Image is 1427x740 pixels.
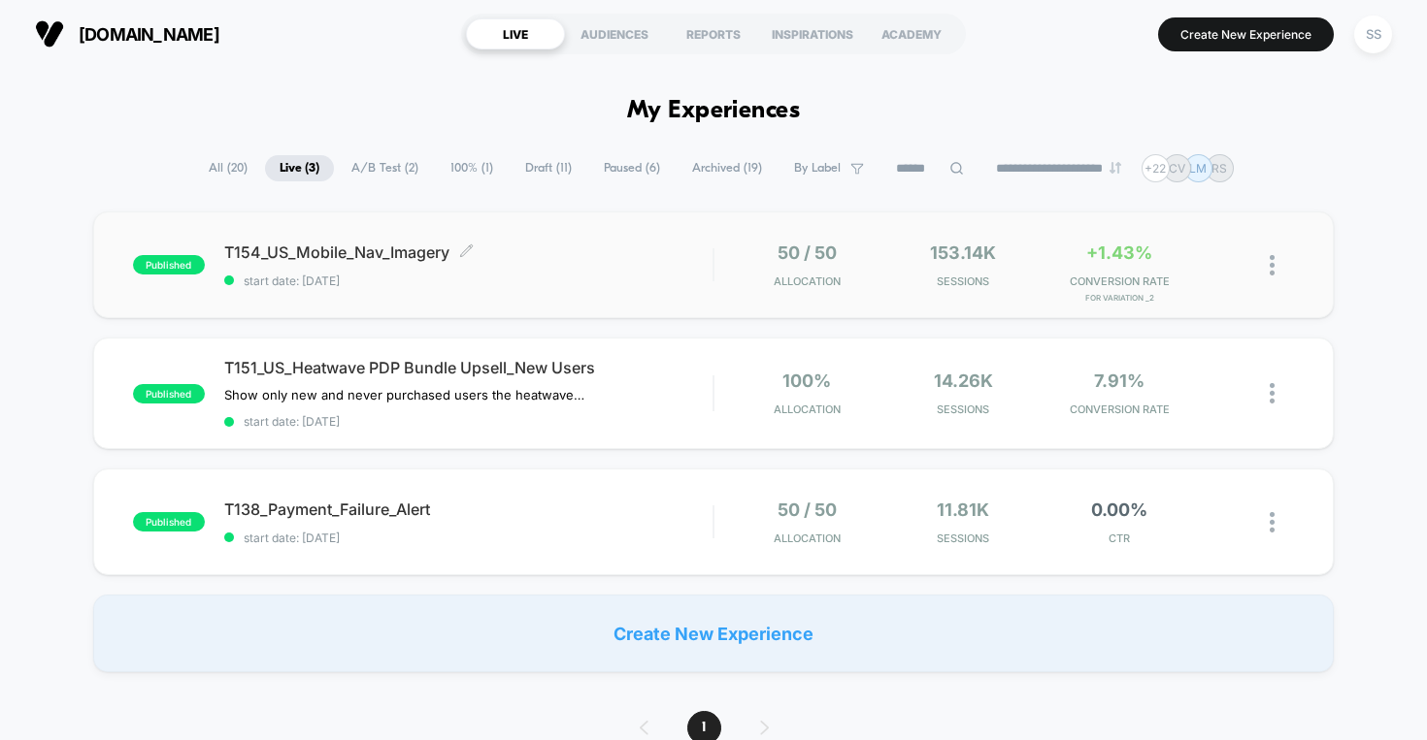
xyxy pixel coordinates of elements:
[1354,16,1392,53] div: SS
[794,161,841,176] span: By Label
[224,531,713,545] span: start date: [DATE]
[1091,499,1147,520] span: 0.00%
[194,155,262,181] span: All ( 20 )
[1110,162,1121,174] img: end
[1270,255,1275,275] img: close
[436,155,508,181] span: 100% ( 1 )
[1169,161,1185,176] p: CV
[589,155,675,181] span: Paused ( 6 )
[79,24,219,45] span: [DOMAIN_NAME]
[133,512,205,531] span: published
[1142,154,1170,182] div: + 22
[29,18,225,49] button: [DOMAIN_NAME]
[1046,274,1193,288] span: CONVERSION RATE
[862,18,961,49] div: ACADEMY
[774,531,841,545] span: Allocation
[890,402,1037,416] span: Sessions
[774,402,841,416] span: Allocation
[930,242,996,263] span: 153.14k
[565,18,664,49] div: AUDIENCES
[224,358,713,377] span: T151_US_Heatwave PDP Bundle Upsell_New Users
[35,19,64,48] img: Visually logo
[664,18,763,49] div: REPORTS
[1211,161,1227,176] p: RS
[1094,370,1145,391] span: 7.91%
[890,274,1037,288] span: Sessions
[133,255,205,274] span: published
[224,499,713,519] span: T138_Payment_Failure_Alert
[890,531,1037,545] span: Sessions
[763,18,862,49] div: INSPIRATIONS
[1348,15,1398,54] button: SS
[224,242,713,262] span: T154_US_Mobile_Nav_Imagery
[224,414,713,429] span: start date: [DATE]
[934,370,993,391] span: 14.26k
[778,242,837,263] span: 50 / 50
[778,499,837,520] span: 50 / 50
[1270,512,1275,532] img: close
[774,274,841,288] span: Allocation
[224,273,713,288] span: start date: [DATE]
[93,595,1335,672] div: Create New Experience
[1189,161,1207,176] p: LM
[678,155,777,181] span: Archived ( 19 )
[1270,383,1275,403] img: close
[1158,17,1334,51] button: Create New Experience
[337,155,433,181] span: A/B Test ( 2 )
[466,18,565,49] div: LIVE
[1046,402,1193,416] span: CONVERSION RATE
[1046,531,1193,545] span: CTR
[1086,242,1152,263] span: +1.43%
[627,97,801,125] h1: My Experiences
[782,370,831,391] span: 100%
[133,384,205,403] span: published
[1046,293,1193,303] span: for Variation _2
[511,155,586,181] span: Draft ( 11 )
[937,499,989,520] span: 11.81k
[265,155,334,181] span: Live ( 3 )
[224,387,584,402] span: Show only new and never purchased users the heatwave bundle upsell on PDP. PDP has been out-perfo...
